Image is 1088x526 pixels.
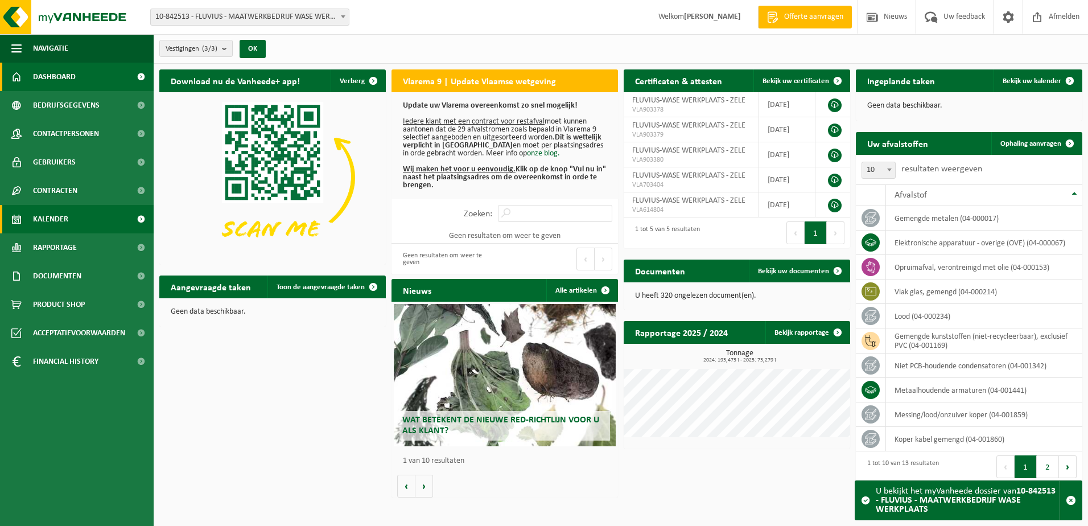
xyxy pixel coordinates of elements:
[862,454,939,479] div: 1 tot 10 van 13 resultaten
[862,162,895,178] span: 10
[886,354,1082,378] td: niet PCB-houdende condensatoren (04-001342)
[886,255,1082,280] td: opruimafval, verontreinigd met olie (04-000153)
[33,91,100,120] span: Bedrijfsgegevens
[862,162,896,179] span: 10
[1015,455,1037,478] button: 1
[391,69,567,92] h2: Vlarema 9 | Update Vlaamse wetgeving
[876,481,1060,520] div: U bekijkt het myVanheede dossier van
[397,475,415,498] button: Vorige
[624,69,733,92] h2: Certificaten & attesten
[632,130,750,139] span: VLA903379
[151,9,349,25] span: 10-842513 - FLUVIUS - MAATWERKBEDRIJF WASE WERKPLAATS
[805,221,827,244] button: 1
[827,221,844,244] button: Next
[781,11,846,23] span: Offerte aanvragen
[632,180,750,190] span: VLA703404
[150,9,349,26] span: 10-842513 - FLUVIUS - MAATWERKBEDRIJF WASE WERKPLAATS
[1000,140,1061,147] span: Ophaling aanvragen
[546,279,617,302] a: Alle artikelen
[624,321,739,343] h2: Rapportage 2025 / 2024
[171,308,374,316] p: Geen data beschikbaar.
[753,69,849,92] a: Bekijk uw certificaten
[33,205,68,233] span: Kalender
[759,92,815,117] td: [DATE]
[33,262,81,290] span: Documenten
[159,92,386,262] img: Download de VHEPlus App
[1003,77,1061,85] span: Bekijk uw kalender
[403,101,578,110] b: Update uw Vlarema overeenkomst zo snel mogelijk!
[1059,455,1077,478] button: Next
[786,221,805,244] button: Previous
[629,350,850,363] h3: Tonnage
[632,196,745,205] span: FLUVIUS-WASE WERKPLAATS - ZELE
[886,328,1082,354] td: gemengde kunststoffen (niet-recycleerbaar), exclusief PVC (04-001169)
[277,283,365,291] span: Toon de aangevraagde taken
[331,69,385,92] button: Verberg
[33,233,77,262] span: Rapportage
[33,347,98,376] span: Financial History
[765,321,849,344] a: Bekijk rapportage
[397,246,499,272] div: Geen resultaten om weer te geven
[166,40,217,57] span: Vestigingen
[624,260,697,282] h2: Documenten
[629,220,700,245] div: 1 tot 5 van 5 resultaten
[886,231,1082,255] td: elektronische apparatuur - overige (OVE) (04-000067)
[403,133,601,150] b: Dit is wettelijk verplicht in [GEOGRAPHIC_DATA]
[901,165,982,174] label: resultaten weergeven
[240,40,266,58] button: OK
[856,69,946,92] h2: Ingeplande taken
[867,102,1071,110] p: Geen data beschikbaar.
[202,45,217,52] count: (3/3)
[856,132,939,154] h2: Uw afvalstoffen
[886,402,1082,427] td: messing/lood/onzuiver koper (04-001859)
[33,176,77,205] span: Contracten
[632,155,750,165] span: VLA903380
[632,121,745,130] span: FLUVIUS-WASE WERKPLAATS - ZELE
[763,77,829,85] span: Bekijk uw certificaten
[632,96,745,105] span: FLUVIUS-WASE WERKPLAATS - ZELE
[991,132,1081,155] a: Ophaling aanvragen
[267,276,385,298] a: Toon de aangevraagde taken
[876,487,1056,514] strong: 10-842513 - FLUVIUS - MAATWERKBEDRIJF WASE WERKPLAATS
[33,319,125,347] span: Acceptatievoorwaarden
[340,77,365,85] span: Verberg
[759,142,815,167] td: [DATE]
[33,148,76,176] span: Gebruikers
[159,40,233,57] button: Vestigingen(3/3)
[895,191,927,200] span: Afvalstof
[33,63,76,91] span: Dashboard
[576,248,595,270] button: Previous
[886,280,1082,304] td: vlak glas, gemengd (04-000214)
[632,206,750,215] span: VLA614804
[886,378,1082,402] td: metaalhoudende armaturen (04-001441)
[33,290,85,319] span: Product Shop
[759,117,815,142] td: [DATE]
[749,260,849,282] a: Bekijk uw documenten
[1037,455,1059,478] button: 2
[632,105,750,114] span: VLA903378
[402,416,599,435] span: Wat betekent de nieuwe RED-richtlijn voor u als klant?
[759,192,815,217] td: [DATE]
[886,304,1082,328] td: lood (04-000234)
[415,475,433,498] button: Volgende
[684,13,741,21] strong: [PERSON_NAME]
[886,427,1082,451] td: koper kabel gemengd (04-001860)
[33,34,68,63] span: Navigatie
[394,304,616,446] a: Wat betekent de nieuwe RED-richtlijn voor u als klant?
[464,209,492,219] label: Zoeken:
[994,69,1081,92] a: Bekijk uw kalender
[758,6,852,28] a: Offerte aanvragen
[403,117,545,126] u: Iedere klant met een contract voor restafval
[886,206,1082,231] td: gemengde metalen (04-000017)
[635,292,839,300] p: U heeft 320 ongelezen document(en).
[391,279,443,301] h2: Nieuws
[403,102,607,190] p: moet kunnen aantonen dat de 29 afvalstromen zoals bepaald in Vlarema 9 selectief aangeboden en ui...
[403,165,516,174] u: Wij maken het voor u eenvoudig.
[632,146,745,155] span: FLUVIUS-WASE WERKPLAATS - ZELE
[758,268,829,275] span: Bekijk uw documenten
[996,455,1015,478] button: Previous
[33,120,99,148] span: Contactpersonen
[632,171,745,180] span: FLUVIUS-WASE WERKPLAATS - ZELE
[159,276,262,298] h2: Aangevraagde taken
[159,69,311,92] h2: Download nu de Vanheede+ app!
